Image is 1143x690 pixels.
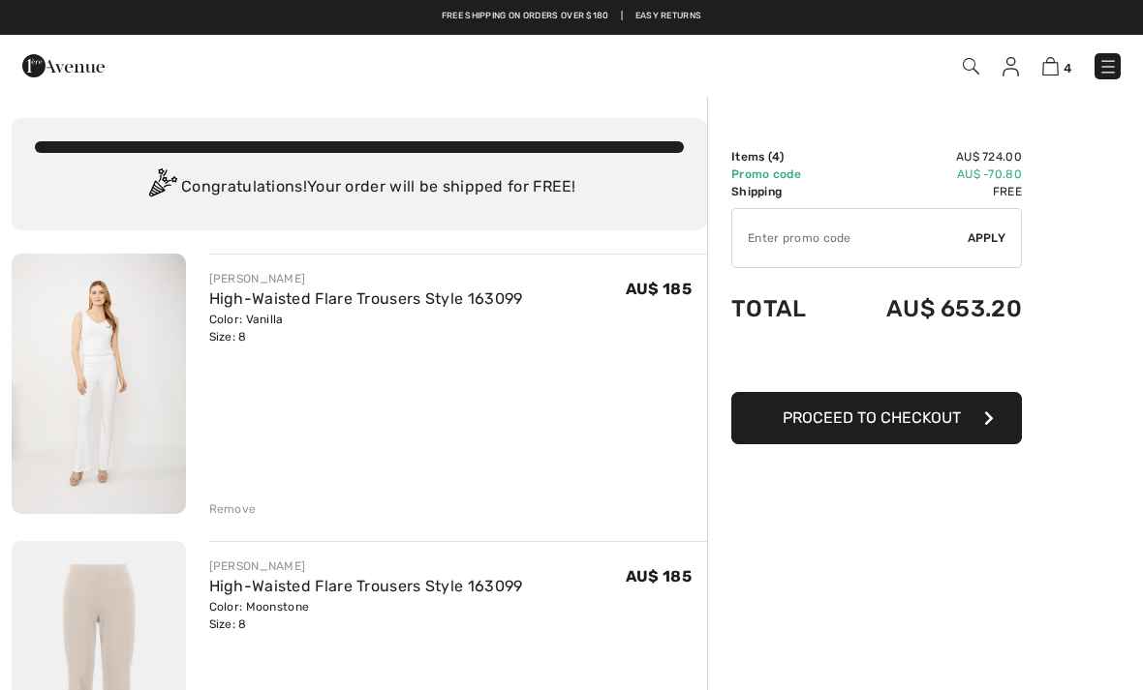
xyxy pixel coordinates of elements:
[968,229,1006,247] span: Apply
[731,165,835,183] td: Promo code
[142,168,181,207] img: Congratulation2.svg
[209,500,257,518] div: Remove
[12,254,186,514] img: High-Waisted Flare Trousers Style 163099
[835,276,1022,342] td: AU$ 653.20
[1098,57,1118,76] img: Menu
[442,10,609,23] a: Free shipping on orders over $180
[626,567,692,585] span: AU$ 185
[209,311,523,345] div: Color: Vanilla Size: 8
[731,342,1022,385] iframe: PayPal
[731,183,835,200] td: Shipping
[835,165,1022,183] td: AU$ -70.80
[783,408,961,427] span: Proceed to Checkout
[635,10,702,23] a: Easy Returns
[1042,57,1059,75] img: Shopping Bag
[209,577,523,595] a: High-Waisted Flare Trousers Style 163099
[209,598,523,633] div: Color: Moonstone Size: 8
[209,557,523,575] div: [PERSON_NAME]
[731,276,835,342] td: Total
[835,183,1022,200] td: Free
[1042,54,1071,77] a: 4
[1003,57,1019,76] img: My Info
[626,280,692,298] span: AU$ 185
[731,392,1022,444] button: Proceed to Checkout
[731,148,835,165] td: Items ( )
[209,289,523,308] a: High-Waisted Flare Trousers Style 163099
[963,58,979,75] img: Search
[22,55,105,74] a: 1ère Avenue
[22,46,105,85] img: 1ère Avenue
[209,270,523,287] div: [PERSON_NAME]
[621,10,623,23] span: |
[35,168,684,207] div: Congratulations! Your order will be shipped for FREE!
[1064,61,1071,75] span: 4
[835,148,1022,165] td: AU$ 724.00
[732,209,968,267] input: Promo code
[772,150,780,164] span: 4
